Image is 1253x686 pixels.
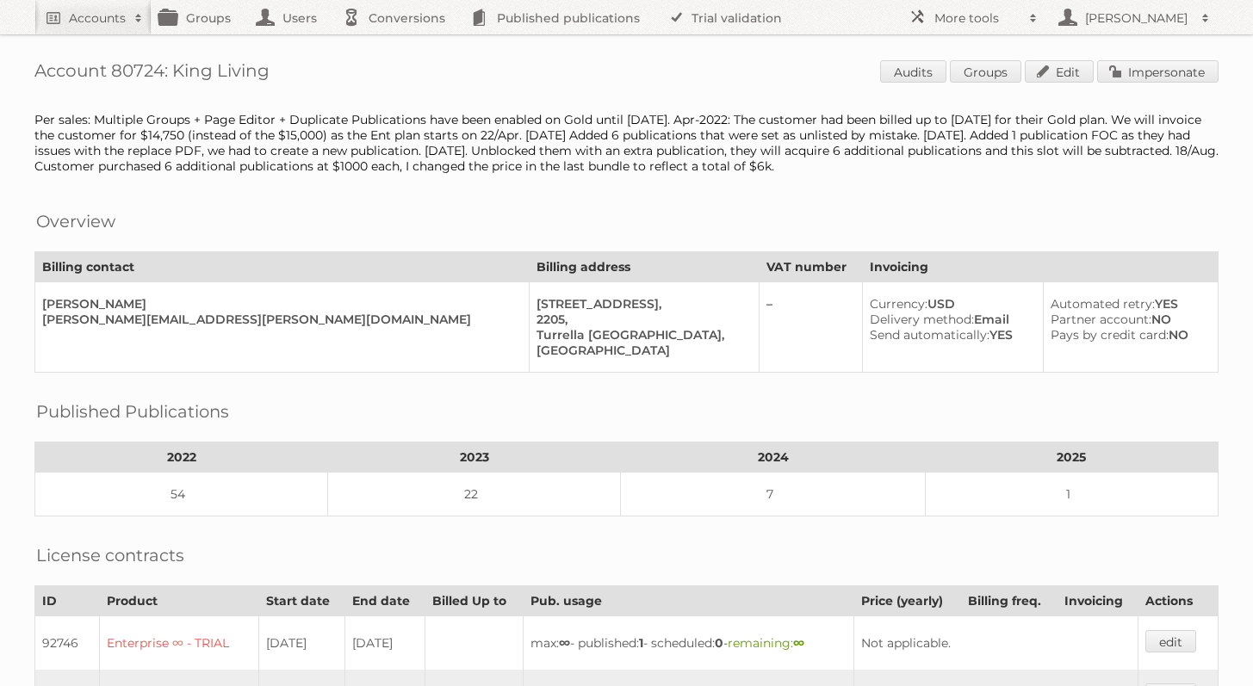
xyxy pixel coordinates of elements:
div: Turrella [GEOGRAPHIC_DATA], [537,327,745,343]
strong: 0 [715,635,723,651]
span: Currency: [870,296,927,312]
th: 2024 [621,442,926,473]
td: 92746 [35,616,100,671]
h2: Published Publications [36,399,229,424]
th: Pub. usage [523,586,853,616]
span: Pays by credit card: [1051,327,1169,343]
th: Price (yearly) [853,586,960,616]
td: [DATE] [345,616,425,671]
td: Enterprise ∞ - TRIAL [100,616,258,671]
a: Groups [950,60,1021,83]
td: 1 [925,473,1218,516]
td: 7 [621,473,926,516]
a: Audits [880,60,946,83]
a: edit [1145,630,1196,652]
div: [GEOGRAPHIC_DATA] [537,343,745,358]
div: NO [1051,312,1204,327]
span: remaining: [728,635,804,651]
strong: ∞ [559,635,570,651]
td: 54 [35,473,328,516]
div: USD [870,296,1029,312]
div: NO [1051,327,1204,343]
td: [DATE] [258,616,345,671]
th: 2022 [35,442,328,473]
td: Not applicable. [853,616,1138,671]
th: End date [345,586,425,616]
h2: License contracts [36,542,184,568]
div: 2205, [537,312,745,327]
th: Billing address [529,252,759,282]
strong: ∞ [793,635,804,651]
th: Invoicing [863,252,1219,282]
th: Product [100,586,258,616]
h1: Account 80724: King Living [34,60,1219,86]
th: ID [35,586,100,616]
span: Partner account: [1051,312,1151,327]
h2: Accounts [69,9,126,27]
th: Invoicing [1058,586,1138,616]
a: Impersonate [1097,60,1219,83]
th: Billing freq. [960,586,1058,616]
div: YES [1051,296,1204,312]
strong: 1 [639,635,643,651]
div: [PERSON_NAME] [42,296,515,312]
th: Start date [258,586,345,616]
td: max: - published: - scheduled: - [523,616,853,671]
span: Delivery method: [870,312,974,327]
h2: More tools [934,9,1020,27]
th: Billing contact [35,252,530,282]
th: 2023 [328,442,621,473]
th: Actions [1138,586,1219,616]
h2: Overview [36,208,115,234]
div: YES [870,327,1029,343]
span: Send automatically: [870,327,989,343]
th: VAT number [759,252,863,282]
div: [STREET_ADDRESS], [537,296,745,312]
div: Email [870,312,1029,327]
div: [PERSON_NAME][EMAIL_ADDRESS][PERSON_NAME][DOMAIN_NAME] [42,312,515,327]
span: Automated retry: [1051,296,1155,312]
th: Billed Up to [425,586,523,616]
h2: [PERSON_NAME] [1081,9,1193,27]
td: 22 [328,473,621,516]
td: – [759,282,863,373]
th: 2025 [925,442,1218,473]
a: Edit [1025,60,1094,83]
div: Per sales: Multiple Groups + Page Editor + Duplicate Publications have been enabled on Gold until... [34,112,1219,174]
